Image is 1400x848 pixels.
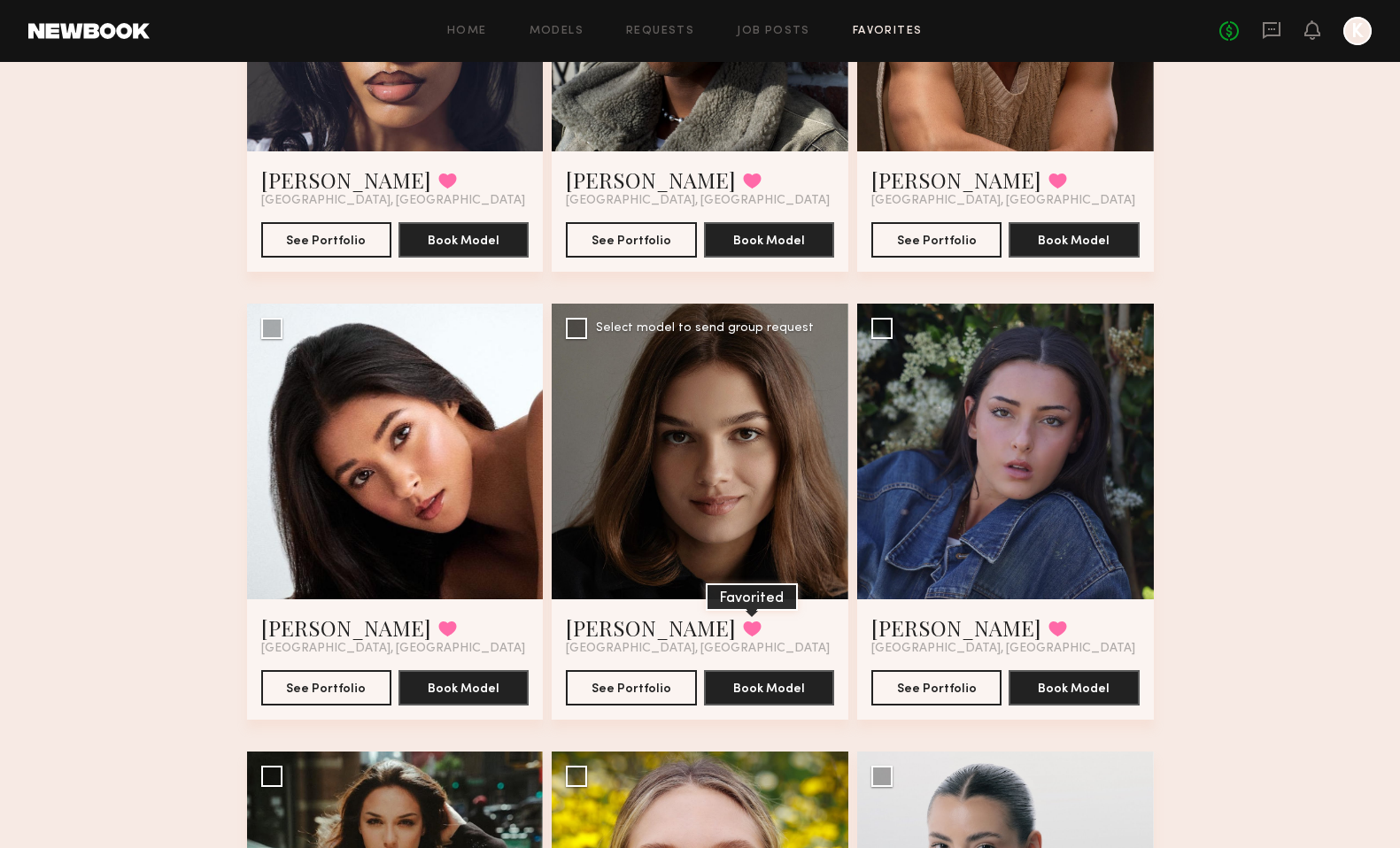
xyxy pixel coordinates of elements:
span: [GEOGRAPHIC_DATA], [GEOGRAPHIC_DATA] [566,194,830,208]
a: Book Model [1009,680,1139,695]
a: Book Model [1009,232,1139,247]
button: Book Model [1009,670,1139,705]
a: [PERSON_NAME] [261,613,431,642]
a: Book Model [704,232,834,247]
a: K [1343,17,1372,45]
a: Favorites [853,26,923,37]
a: Requests [626,26,694,37]
a: [PERSON_NAME] [871,613,1041,642]
span: [GEOGRAPHIC_DATA], [GEOGRAPHIC_DATA] [871,642,1135,656]
span: [GEOGRAPHIC_DATA], [GEOGRAPHIC_DATA] [261,642,525,656]
a: [PERSON_NAME] [566,166,736,194]
a: Book Model [704,680,834,695]
a: Models [530,26,584,37]
button: See Portfolio [261,670,391,705]
button: Book Model [398,670,529,705]
span: [GEOGRAPHIC_DATA], [GEOGRAPHIC_DATA] [871,194,1135,208]
a: [PERSON_NAME] [566,613,736,642]
a: Job Posts [737,26,810,37]
div: Select model to send group request [596,322,814,335]
button: See Portfolio [566,222,696,258]
button: Book Model [704,222,834,258]
a: Book Model [398,232,529,247]
button: See Portfolio [261,222,391,258]
button: Book Model [1009,222,1139,258]
span: [GEOGRAPHIC_DATA], [GEOGRAPHIC_DATA] [566,642,830,656]
a: [PERSON_NAME] [261,166,431,194]
a: Book Model [398,680,529,695]
button: See Portfolio [566,670,696,705]
button: Book Model [398,222,529,258]
button: See Portfolio [871,670,1002,705]
span: [GEOGRAPHIC_DATA], [GEOGRAPHIC_DATA] [261,194,525,208]
button: See Portfolio [871,222,1002,258]
a: Home [447,26,487,37]
a: [PERSON_NAME] [871,166,1041,194]
button: Book Model [704,670,834,705]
